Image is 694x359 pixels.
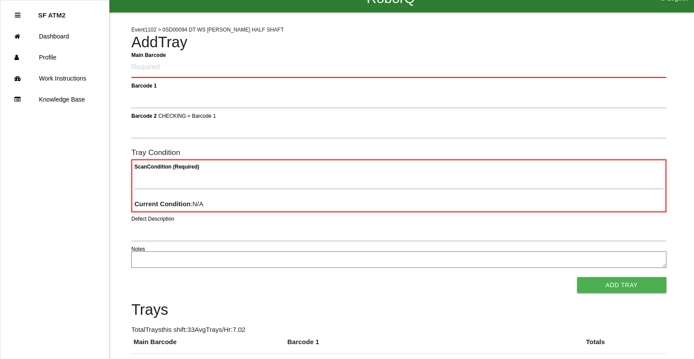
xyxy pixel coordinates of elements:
div: Close [15,5,21,26]
a: Dashboard [0,26,109,47]
input: Required [131,57,666,78]
b: Barcode 2 [131,113,157,119]
a: Knowledge Base [0,89,109,110]
h4: Add Tray [131,34,666,51]
b: Scan Condition (Required) [134,164,199,170]
button: Add Tray [577,277,666,293]
span: : N/A [134,200,204,208]
label: Defect Description [131,215,174,223]
span: CHECKING = Barcode 1 [158,113,216,119]
th: Main Barcode [131,337,285,354]
label: Notes [131,245,145,253]
h6: Tray Condition [131,148,666,157]
span: Event 1102 > 0SD00094 DT WS [PERSON_NAME] HALF SHAFT [131,27,284,33]
a: Profile [0,47,109,68]
b: Main Barcode [131,52,166,58]
b: Current Condition [134,200,190,208]
th: Barcode 1 [285,337,584,354]
th: Totals [584,337,666,354]
p: SF ATM2 [38,5,66,19]
b: Barcode 1 [131,82,157,88]
h4: Trays [131,302,666,318]
p: Total Trays this shift: 33 Avg Trays /Hr: 7.02 [131,325,666,335]
a: Work Instructions [0,68,109,89]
